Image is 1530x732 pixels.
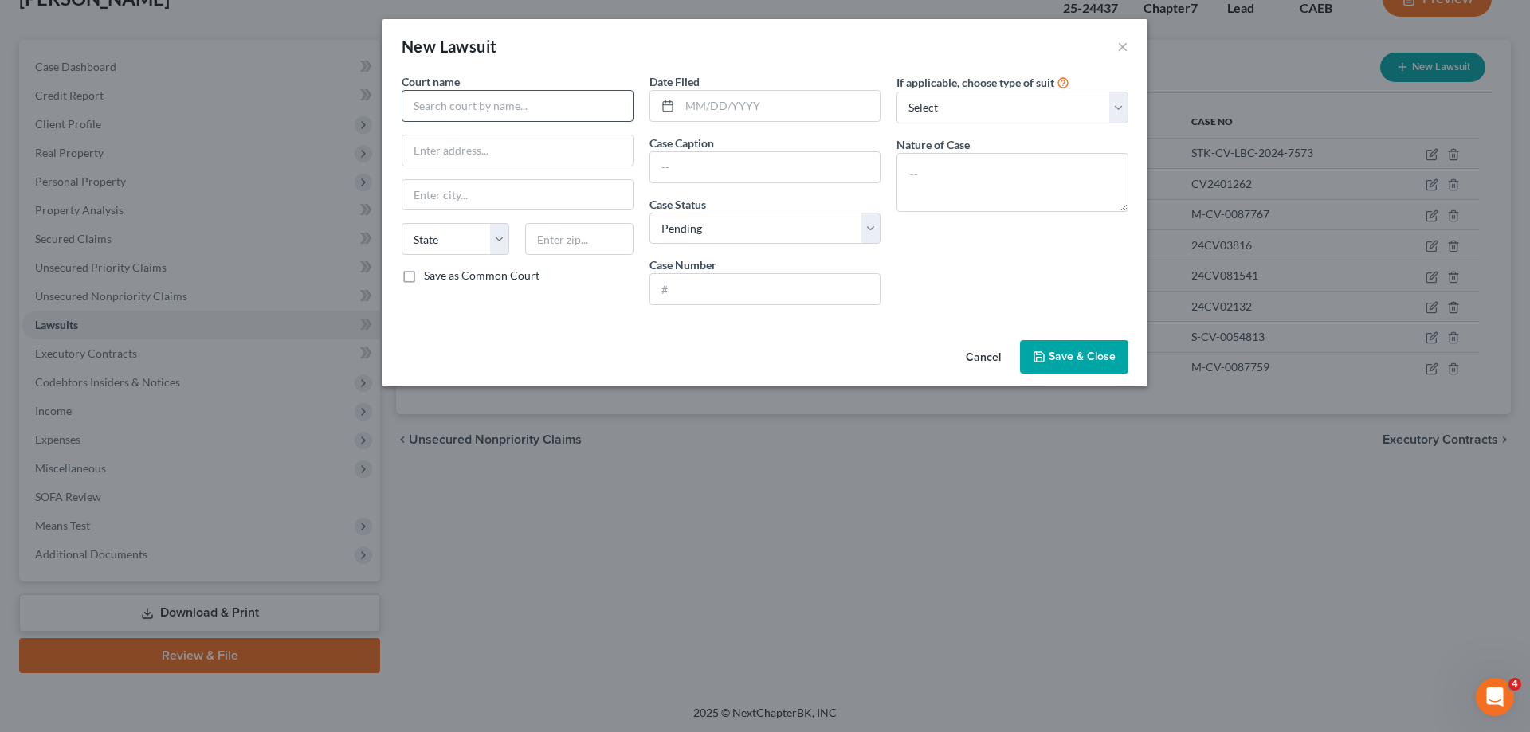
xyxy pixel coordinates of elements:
[896,136,970,153] label: Nature of Case
[402,180,633,210] input: Enter city...
[649,256,716,273] label: Case Number
[525,223,633,255] input: Enter zip...
[1049,350,1116,363] span: Save & Close
[1020,340,1128,374] button: Save & Close
[402,75,460,88] span: Court name
[1476,678,1514,716] iframe: Intercom live chat
[402,90,634,122] input: Search court by name...
[650,274,881,304] input: #
[402,135,633,166] input: Enter address...
[440,37,497,56] span: Lawsuit
[650,152,881,182] input: --
[896,74,1054,91] label: If applicable, choose type of suit
[424,268,539,284] label: Save as Common Court
[1117,37,1128,56] button: ×
[649,135,714,151] label: Case Caption
[1508,678,1521,691] span: 4
[402,37,436,56] span: New
[953,342,1014,374] button: Cancel
[680,91,881,121] input: MM/DD/YYYY
[649,73,700,90] label: Date Filed
[649,198,706,211] span: Case Status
